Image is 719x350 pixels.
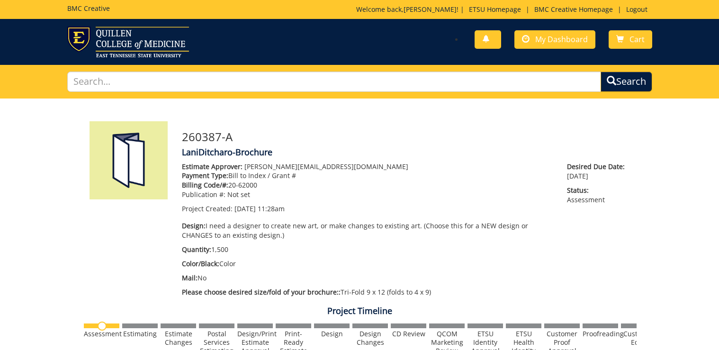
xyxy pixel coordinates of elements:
[621,330,656,347] div: Customer Edits
[514,30,595,49] a: My Dashboard
[182,221,206,230] span: Design:
[182,131,629,143] h3: 260387-A
[567,186,629,195] span: Status:
[391,330,426,338] div: CD Review
[67,72,601,92] input: Search...
[464,5,526,14] a: ETSU Homepage
[182,245,211,254] span: Quantity:
[182,180,228,189] span: Billing Code/#:
[404,5,457,14] a: [PERSON_NAME]
[84,330,119,338] div: Assessment
[67,5,110,12] h5: BMC Creative
[601,72,652,92] button: Search
[82,306,637,316] h4: Project Timeline
[182,204,233,213] span: Project Created:
[583,330,618,338] div: Proofreading
[182,162,243,171] span: Estimate Approver:
[122,330,158,338] div: Estimating
[182,221,553,240] p: I need a designer to create new art, or make changes to existing art. (Choose this for a NEW desi...
[352,330,388,347] div: Design Changes
[629,34,645,45] span: Cart
[182,148,629,157] h4: LaniDitcharo-Brochure
[182,273,553,283] p: No
[161,330,196,347] div: Estimate Changes
[227,190,250,199] span: Not set
[567,186,629,205] p: Assessment
[356,5,652,14] p: Welcome back, ! | | |
[182,171,228,180] span: Payment Type:
[182,273,198,282] span: Mail:
[314,330,350,338] div: Design
[182,245,553,254] p: 1,500
[182,180,553,190] p: 20-62000
[182,259,219,268] span: Color/Black:
[609,30,652,49] a: Cart
[182,190,225,199] span: Publication #:
[530,5,618,14] a: BMC Creative Homepage
[182,287,341,296] span: Please choose desired size/fold of your brochure::
[182,287,553,297] p: Tri-Fold 9 x 12 (folds to 4 x 9)
[182,162,553,171] p: [PERSON_NAME][EMAIL_ADDRESS][DOMAIN_NAME]
[182,259,553,269] p: Color
[98,322,107,331] img: no
[621,5,652,14] a: Logout
[535,34,588,45] span: My Dashboard
[67,27,189,57] img: ETSU logo
[567,162,629,171] span: Desired Due Date:
[90,121,168,199] img: Product featured image
[182,171,553,180] p: Bill to Index / Grant #
[234,204,285,213] span: [DATE] 11:28am
[567,162,629,181] p: [DATE]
